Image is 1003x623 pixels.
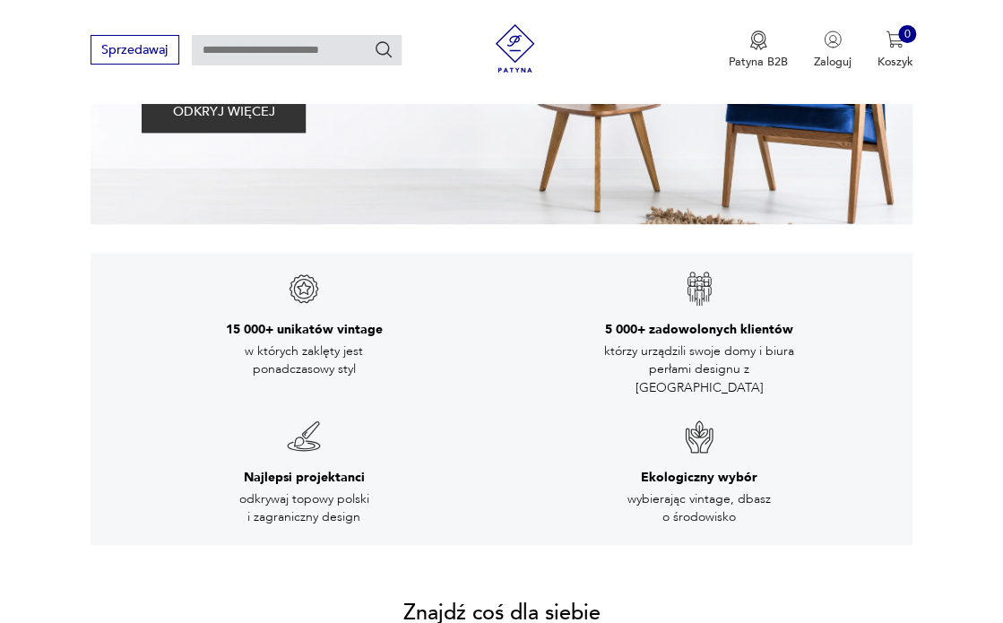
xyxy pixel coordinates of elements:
button: 0Koszyk [877,30,912,70]
img: Ikona medalu [749,30,767,50]
button: Zaloguj [814,30,852,70]
img: Patyna - sklep z meblami i dekoracjami vintage [485,24,545,73]
p: w których zaklęty jest ponadczasowy styl [205,342,402,379]
img: Znak gwarancji jakości [286,419,322,454]
h3: 15 000+ unikatów vintage [226,321,383,339]
img: Znak gwarancji jakości [286,271,322,307]
p: wybierając vintage, dbasz o środowisko [601,490,798,527]
p: którzy urządzili swoje domy i biura perłami designu z [GEOGRAPHIC_DATA] [601,342,798,397]
img: Ikonka użytkownika [824,30,842,48]
a: Sprzedawaj [91,46,179,56]
img: Ikona koszyka [886,30,904,48]
h3: Ekologiczny wybór [641,469,757,487]
h3: 5 000+ zadowolonych klientów [605,321,793,339]
button: Sprzedawaj [91,35,179,65]
div: 0 [898,25,916,43]
button: Szukaj [374,39,393,59]
p: Zaloguj [814,54,852,70]
p: Patyna B2B [729,54,788,70]
h3: Najlepsi projektanci [244,469,365,487]
p: odkrywaj topowy polski i zagraniczny design [205,490,402,527]
a: ODKRYJ WIĘCEJ [142,108,306,118]
img: Znak gwarancji jakości [681,419,717,454]
img: Znak gwarancji jakości [681,271,717,307]
p: Koszyk [877,54,912,70]
button: ODKRYJ WIĘCEJ [142,91,306,133]
button: Patyna B2B [729,30,788,70]
a: Ikona medaluPatyna B2B [729,30,788,70]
